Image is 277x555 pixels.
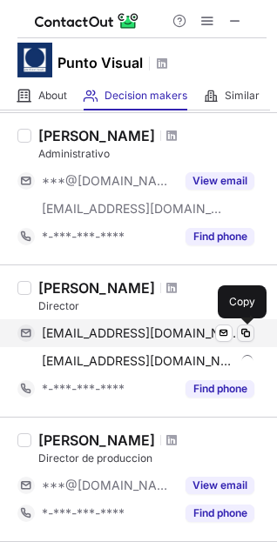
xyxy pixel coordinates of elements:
[38,146,267,162] div: Administrativo
[42,325,241,341] span: [EMAIL_ADDRESS][DOMAIN_NAME]
[186,172,254,190] button: Reveal Button
[225,89,260,103] span: Similar
[35,10,139,31] img: ContactOut v5.3.10
[38,127,155,144] div: [PERSON_NAME]
[38,279,155,297] div: [PERSON_NAME]
[42,201,223,217] span: [EMAIL_ADDRESS][DOMAIN_NAME]
[186,505,254,522] button: Reveal Button
[42,173,175,189] span: ***@[DOMAIN_NAME]
[38,89,67,103] span: About
[42,478,175,493] span: ***@[DOMAIN_NAME]
[38,431,155,449] div: [PERSON_NAME]
[186,228,254,245] button: Reveal Button
[38,298,267,314] div: Director
[38,451,267,466] div: Director de produccion
[57,52,143,73] h1: Punto Visual
[42,353,235,369] span: [EMAIL_ADDRESS][DOMAIN_NAME]
[186,380,254,398] button: Reveal Button
[17,43,52,77] img: c8eaa9a31f3702839b7c594b933b3e0b
[105,89,187,103] span: Decision makers
[186,477,254,494] button: Reveal Button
